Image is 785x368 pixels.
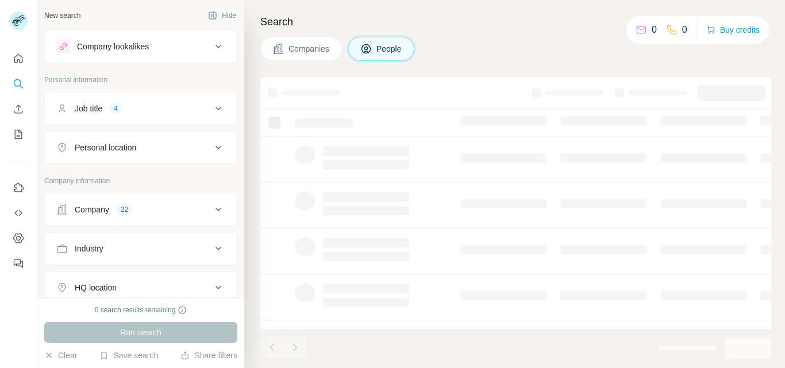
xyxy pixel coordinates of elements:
[288,43,330,55] span: Companies
[682,23,687,37] p: 0
[9,203,28,223] button: Use Surfe API
[75,204,109,215] div: Company
[200,7,244,24] button: Hide
[44,75,237,85] p: Personal information
[45,33,237,60] button: Company lookalikes
[109,103,122,114] div: 4
[44,176,237,186] p: Company information
[9,99,28,119] button: Enrich CSV
[44,350,77,361] button: Clear
[45,235,237,262] button: Industry
[9,253,28,274] button: Feedback
[706,22,760,38] button: Buy credits
[652,23,657,37] p: 0
[9,124,28,145] button: My lists
[75,103,102,114] div: Job title
[45,274,237,301] button: HQ location
[9,228,28,249] button: Dashboard
[180,350,237,361] button: Share filters
[44,10,80,21] div: New search
[376,43,403,55] span: People
[260,14,771,30] h4: Search
[45,134,237,161] button: Personal location
[99,350,158,361] button: Save search
[9,177,28,198] button: Use Surfe on LinkedIn
[9,73,28,94] button: Search
[9,48,28,69] button: Quick start
[45,95,237,122] button: Job title4
[95,305,187,315] div: 0 search results remaining
[45,196,237,223] button: Company22
[116,204,133,215] div: 22
[75,142,136,153] div: Personal location
[75,282,117,293] div: HQ location
[77,41,149,52] div: Company lookalikes
[75,243,103,254] div: Industry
